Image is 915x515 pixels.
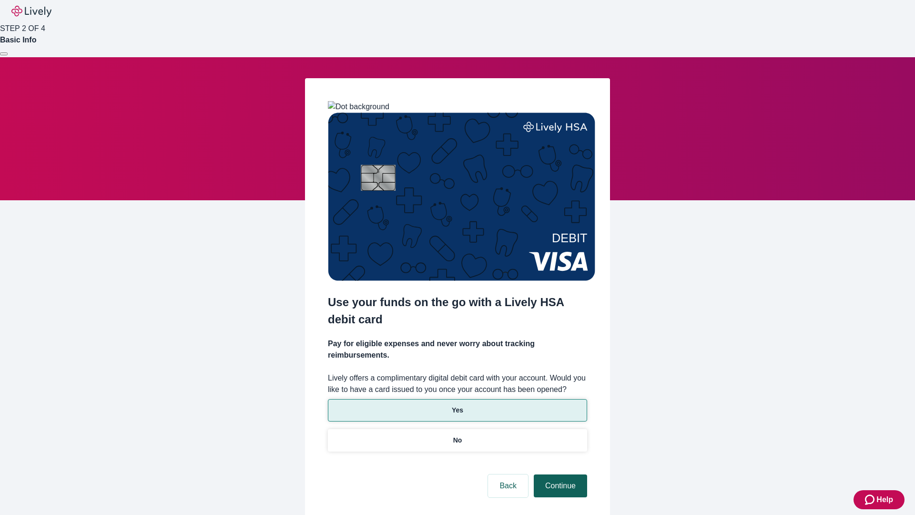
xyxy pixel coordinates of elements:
[488,474,528,497] button: Back
[11,6,51,17] img: Lively
[328,294,587,328] h2: Use your funds on the go with a Lively HSA debit card
[865,494,876,505] svg: Zendesk support icon
[453,435,462,445] p: No
[328,338,587,361] h4: Pay for eligible expenses and never worry about tracking reimbursements.
[876,494,893,505] span: Help
[328,399,587,422] button: Yes
[534,474,587,497] button: Continue
[328,113,595,281] img: Debit card
[854,490,905,509] button: Zendesk support iconHelp
[328,101,389,113] img: Dot background
[328,429,587,452] button: No
[328,372,587,395] label: Lively offers a complimentary digital debit card with your account. Would you like to have a card...
[452,405,463,415] p: Yes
